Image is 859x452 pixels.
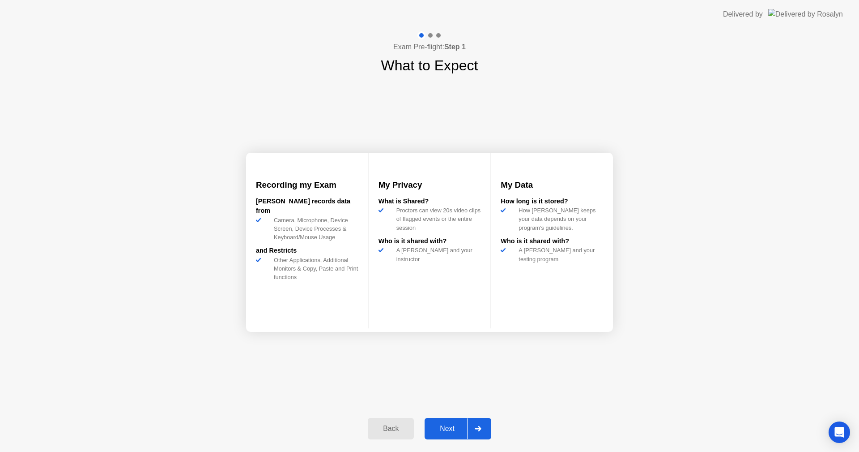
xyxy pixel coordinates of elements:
div: and Restricts [256,246,358,256]
h3: Recording my Exam [256,179,358,191]
h1: What to Expect [381,55,478,76]
div: Proctors can view 20s video clips of flagged events or the entire session [393,206,481,232]
div: How long is it stored? [501,197,603,207]
div: Other Applications, Additional Monitors & Copy, Paste and Print functions [270,256,358,282]
div: A [PERSON_NAME] and your instructor [393,246,481,263]
div: Who is it shared with? [501,237,603,246]
img: Delivered by Rosalyn [768,9,843,19]
h3: My Data [501,179,603,191]
div: [PERSON_NAME] records data from [256,197,358,216]
div: Next [427,425,467,433]
button: Back [368,418,414,439]
div: A [PERSON_NAME] and your testing program [515,246,603,263]
h4: Exam Pre-flight: [393,42,466,52]
div: Open Intercom Messenger [829,422,850,443]
h3: My Privacy [378,179,481,191]
div: Camera, Microphone, Device Screen, Device Processes & Keyboard/Mouse Usage [270,216,358,242]
div: Delivered by [723,9,763,20]
div: Back [370,425,411,433]
div: Who is it shared with? [378,237,481,246]
div: What is Shared? [378,197,481,207]
button: Next [425,418,491,439]
div: How [PERSON_NAME] keeps your data depends on your program’s guidelines. [515,206,603,232]
b: Step 1 [444,43,466,51]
